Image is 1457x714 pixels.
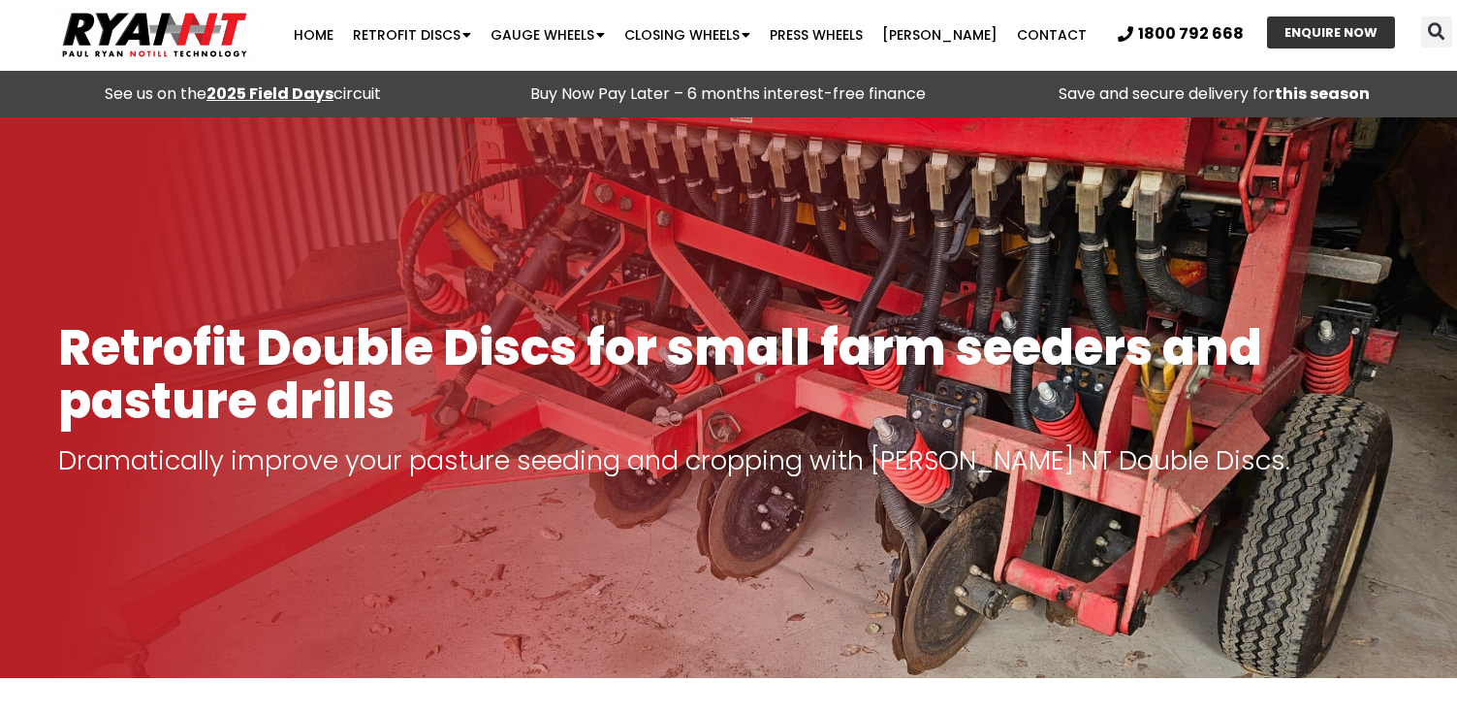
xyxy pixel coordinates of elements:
p: Buy Now Pay Later – 6 months interest-free finance [495,81,962,108]
h1: Retrofit Double Discs for small farm seeders and pasture drills [58,321,1399,428]
span: 1800 792 668 [1138,26,1244,42]
a: Gauge Wheels [481,16,615,54]
div: See us on the circuit [10,81,476,108]
a: Contact [1007,16,1096,54]
a: 2025 Field Days [206,82,333,105]
img: Ryan NT logo [58,5,252,65]
strong: this season [1275,82,1370,105]
a: Closing Wheels [615,16,760,54]
p: Save and secure delivery for [981,81,1447,108]
div: Search [1421,16,1452,48]
a: 1800 792 668 [1118,26,1244,42]
a: ENQUIRE NOW [1267,16,1395,49]
a: [PERSON_NAME] [872,16,1007,54]
a: Press Wheels [760,16,872,54]
a: Home [284,16,343,54]
a: Retrofit Discs [343,16,481,54]
p: Dramatically improve your pasture seeding and cropping with [PERSON_NAME] NT Double Discs. [58,447,1399,474]
span: ENQUIRE NOW [1284,26,1378,39]
nav: Menu [282,16,1098,54]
